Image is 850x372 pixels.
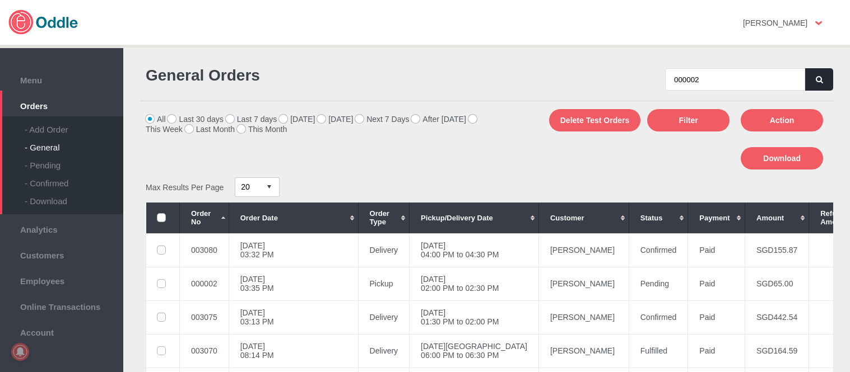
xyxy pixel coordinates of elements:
span: Account [6,325,118,337]
td: Paid [688,334,745,368]
td: Confirmed [629,233,688,267]
td: [DATE] 02:00 PM to 02:30 PM [410,267,539,300]
td: [DATE] 04:00 PM to 04:30 PM [410,233,539,267]
span: Orders [6,98,118,111]
div: - General [25,134,123,152]
td: [PERSON_NAME] [538,300,629,334]
label: This Month [237,125,287,134]
span: Online Transactions [6,299,118,312]
span: Analytics [6,222,118,234]
button: Download [741,147,823,169]
td: Paid [688,233,745,267]
span: Menu [6,73,118,85]
th: Payment [688,203,745,233]
td: Delivery [358,334,410,368]
button: Delete Test Orders [549,109,640,131]
td: [DATE] 01:30 PM to 02:00 PM [410,300,539,334]
th: Pickup/Delivery Date [410,203,539,233]
label: All [146,115,166,124]
h1: General Orders [146,67,481,84]
label: Next 7 Days [355,115,409,124]
td: [DATE][GEOGRAPHIC_DATA] 06:00 PM to 06:30 PM [410,334,539,368]
button: Action [741,109,823,131]
td: Pickup [358,267,410,300]
div: - Download [25,188,123,206]
td: Fulfilled [629,334,688,368]
td: [PERSON_NAME] [538,233,629,267]
td: SGD164.59 [745,334,809,368]
th: Order Type [358,203,410,233]
td: Confirmed [629,300,688,334]
th: Order Date [229,203,358,233]
td: SGD155.87 [745,233,809,267]
div: - Add Order [25,116,123,134]
td: [DATE] 03:13 PM [229,300,358,334]
th: Status [629,203,688,233]
label: Last Month [185,125,235,134]
img: user-option-arrow.png [815,21,822,25]
span: Employees [6,274,118,286]
td: [DATE] 03:32 PM [229,233,358,267]
label: Last 7 days [226,115,277,124]
td: Paid [688,267,745,300]
td: 003070 [180,334,229,368]
div: - Confirmed [25,170,123,188]
td: Paid [688,300,745,334]
label: Last 30 days [168,115,223,124]
label: [DATE] [317,115,353,124]
td: 003080 [180,233,229,267]
th: Amount [745,203,809,233]
input: Search by name, email or phone [665,68,805,91]
td: 003075 [180,300,229,334]
span: Max Results Per Page [146,182,224,191]
strong: [PERSON_NAME] [743,18,807,27]
td: SGD442.54 [745,300,809,334]
td: [PERSON_NAME] [538,267,629,300]
div: - Pending [25,152,123,170]
td: Pending [629,267,688,300]
td: Delivery [358,233,410,267]
td: [PERSON_NAME] [538,334,629,368]
td: [DATE] 03:35 PM [229,267,358,300]
td: Delivery [358,300,410,334]
span: Customers [6,248,118,260]
th: Order No [180,203,229,233]
th: Customer [538,203,629,233]
label: [DATE] [279,115,315,124]
td: [DATE] 08:14 PM [229,334,358,368]
td: 000002 [180,267,229,300]
label: After [DATE] [411,115,466,124]
button: Filter [647,109,730,131]
td: SGD65.00 [745,267,809,300]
